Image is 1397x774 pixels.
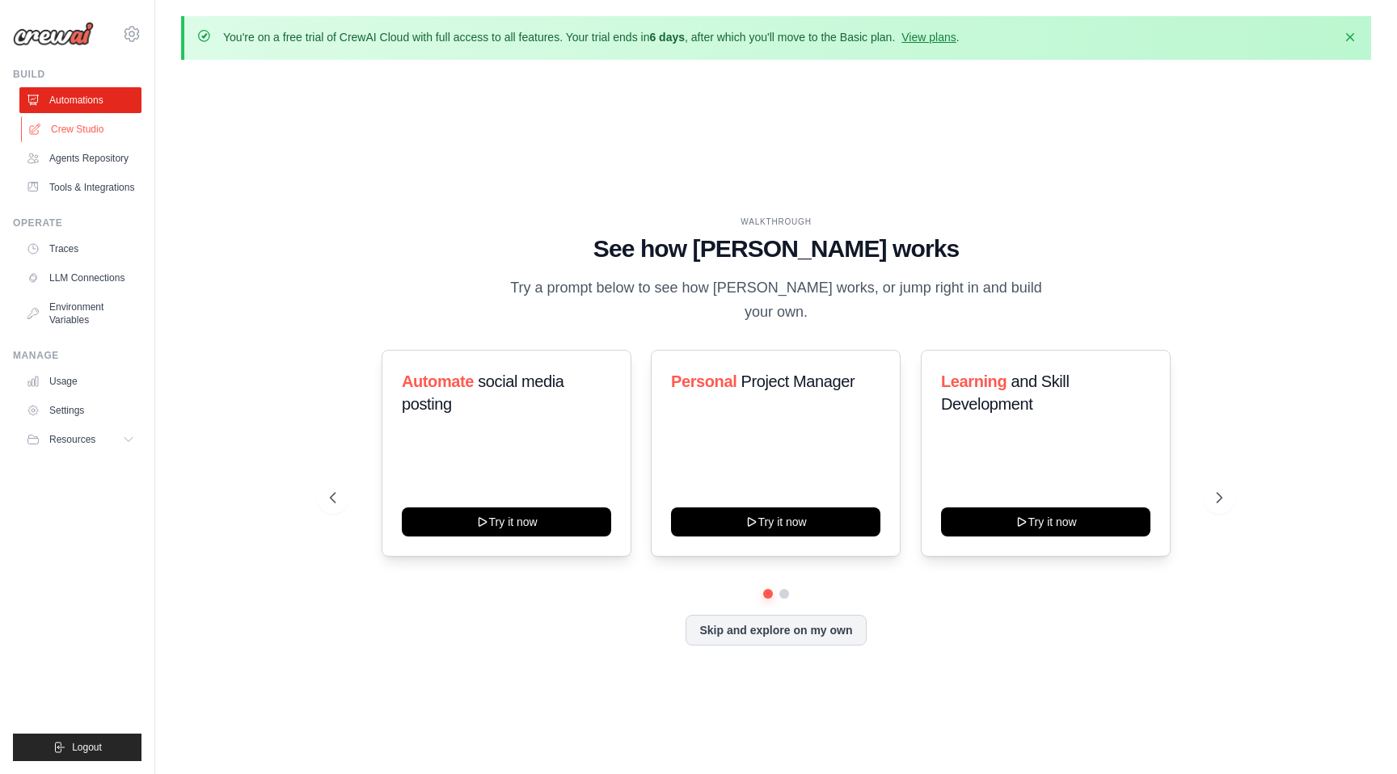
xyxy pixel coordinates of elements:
[941,372,1007,390] span: Learning
[19,398,141,423] a: Settings
[13,217,141,229] div: Operate
[13,68,141,81] div: Build
[504,276,1048,324] p: Try a prompt below to see how [PERSON_NAME] works, or jump right in and build your own.
[19,294,141,333] a: Environment Variables
[19,368,141,394] a: Usage
[13,349,141,362] div: Manage
[19,236,141,262] a: Traces
[19,145,141,171] a: Agents Repository
[941,507,1150,536] button: Try it now
[330,216,1222,228] div: WALKTHROUGH
[671,372,736,390] span: Personal
[72,741,102,754] span: Logout
[649,31,685,44] strong: 6 days
[19,427,141,452] button: Resources
[941,372,1069,413] span: and Skill Development
[49,433,95,446] span: Resources
[19,175,141,200] a: Tools & Integrations
[19,265,141,291] a: LLM Connections
[741,372,855,390] span: Project Manager
[901,31,956,44] a: View plans
[402,372,474,390] span: Automate
[13,734,141,761] button: Logout
[13,22,94,46] img: Logo
[223,29,960,45] p: You're on a free trial of CrewAI Cloud with full access to all features. Your trial ends in , aft...
[19,87,141,113] a: Automations
[402,507,611,536] button: Try it now
[21,116,143,142] a: Crew Studio
[330,234,1222,263] h1: See how [PERSON_NAME] works
[671,507,880,536] button: Try it now
[402,372,564,413] span: social media posting
[686,615,866,646] button: Skip and explore on my own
